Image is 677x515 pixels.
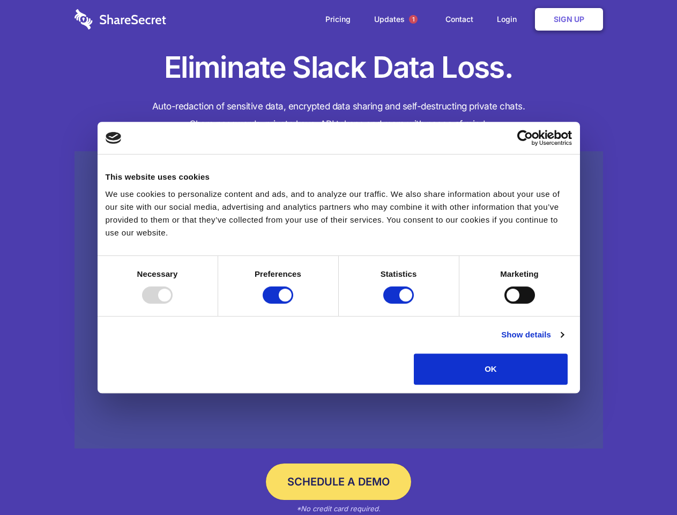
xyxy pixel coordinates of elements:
div: This website uses cookies [106,171,572,183]
a: Show details [501,328,563,341]
strong: Marketing [500,269,539,278]
strong: Statistics [381,269,417,278]
img: logo [106,132,122,144]
a: Usercentrics Cookiebot - opens in a new window [478,130,572,146]
a: Schedule a Demo [266,464,411,500]
a: Pricing [315,3,361,36]
h4: Auto-redaction of sensitive data, encrypted data sharing and self-destructing private chats. Shar... [75,98,603,133]
a: Login [486,3,533,36]
a: Contact [435,3,484,36]
img: logo-wordmark-white-trans-d4663122ce5f474addd5e946df7df03e33cb6a1c49d2221995e7729f52c070b2.svg [75,9,166,30]
a: Sign Up [535,8,603,31]
button: OK [414,354,568,385]
span: 1 [409,15,418,24]
em: *No credit card required. [296,504,381,513]
strong: Necessary [137,269,178,278]
a: Wistia video thumbnail [75,151,603,449]
div: We use cookies to personalize content and ads, and to analyze our traffic. We also share informat... [106,188,572,239]
strong: Preferences [255,269,301,278]
h1: Eliminate Slack Data Loss. [75,48,603,87]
